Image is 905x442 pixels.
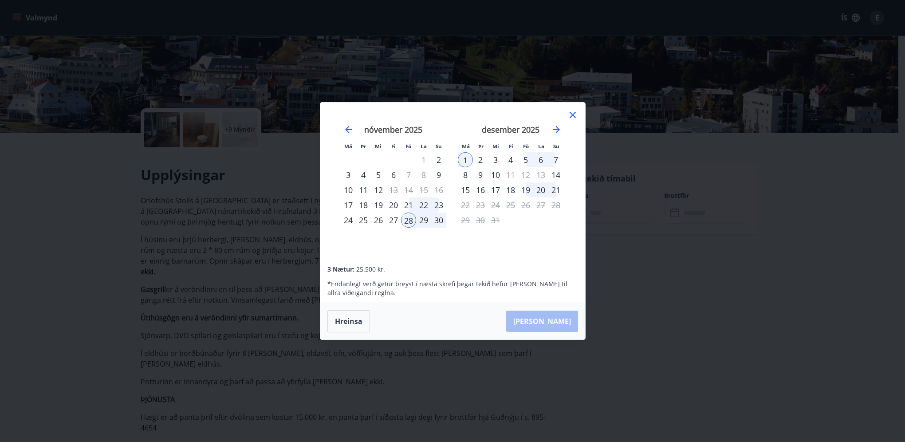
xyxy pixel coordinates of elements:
td: Not available. mánudagur, 29. desember 2025 [458,213,473,228]
td: Choose laugardagur, 20. desember 2025 as your check-in date. It’s available. [533,182,548,197]
div: 6 [386,167,401,182]
td: Choose mánudagur, 8. desember 2025 as your check-in date. It’s available. [458,167,473,182]
td: Choose þriðjudagur, 9. desember 2025 as your check-in date. It’s available. [473,167,488,182]
span: 3 Nætur: [327,265,354,273]
td: Choose fimmtudagur, 18. desember 2025 as your check-in date. It’s available. [503,182,518,197]
div: Aðeins útritun í boði [503,167,518,182]
div: Aðeins útritun í boði [386,182,401,197]
small: Þr [361,143,366,150]
td: Choose mánudagur, 10. nóvember 2025 as your check-in date. It’s available. [341,182,356,197]
small: Þr [478,143,484,150]
td: Not available. fimmtudagur, 25. desember 2025 [503,197,518,213]
td: Choose miðvikudagur, 3. desember 2025 as your check-in date. It’s available. [488,152,503,167]
small: Mi [375,143,382,150]
div: Aðeins innritun í boði [548,167,563,182]
td: Choose þriðjudagur, 2. desember 2025 as your check-in date. It’s available. [473,152,488,167]
div: Aðeins innritun í boði [431,152,446,167]
div: 18 [356,197,371,213]
div: 27 [386,213,401,228]
div: 7 [548,152,563,167]
td: Choose mánudagur, 17. nóvember 2025 as your check-in date. It’s available. [341,197,356,213]
div: Move forward to switch to the next month. [551,124,562,135]
td: Choose föstudagur, 7. nóvember 2025 as your check-in date. It’s available. [401,167,416,182]
div: 10 [488,167,503,182]
td: Choose þriðjudagur, 4. nóvember 2025 as your check-in date. It’s available. [356,167,371,182]
div: Aðeins innritun í boði [431,167,446,182]
div: 6 [533,152,548,167]
div: Aðeins útritun í boði [458,197,473,213]
div: Aðeins útritun í boði [401,167,416,182]
td: Selected as end date. mánudagur, 1. desember 2025 [458,152,473,167]
td: Choose miðvikudagur, 26. nóvember 2025 as your check-in date. It’s available. [371,213,386,228]
div: 30 [431,213,446,228]
strong: desember 2025 [482,124,539,135]
div: 3 [341,167,356,182]
td: Choose fimmtudagur, 11. desember 2025 as your check-in date. It’s available. [503,167,518,182]
div: 4 [356,167,371,182]
div: 26 [371,213,386,228]
div: 1 [458,152,473,167]
div: 19 [518,182,533,197]
td: Choose sunnudagur, 23. nóvember 2025 as your check-in date. It’s available. [431,197,446,213]
td: Choose sunnudagur, 7. desember 2025 as your check-in date. It’s available. [548,152,563,167]
small: Fö [523,143,529,150]
div: 8 [458,167,473,182]
small: La [421,143,427,150]
td: Choose miðvikudagur, 19. nóvember 2025 as your check-in date. It’s available. [371,197,386,213]
small: Su [436,143,442,150]
td: Not available. laugardagur, 1. nóvember 2025 [416,152,431,167]
td: Not available. föstudagur, 26. desember 2025 [518,197,533,213]
div: 18 [503,182,518,197]
td: Choose fimmtudagur, 13. nóvember 2025 as your check-in date. It’s available. [386,182,401,197]
td: Choose mánudagur, 3. nóvember 2025 as your check-in date. It’s available. [341,167,356,182]
div: 5 [371,167,386,182]
td: Choose fimmtudagur, 6. nóvember 2025 as your check-in date. It’s available. [386,167,401,182]
td: Not available. laugardagur, 15. nóvember 2025 [416,182,431,197]
td: Choose sunnudagur, 21. desember 2025 as your check-in date. It’s available. [548,182,563,197]
td: Not available. laugardagur, 27. desember 2025 [533,197,548,213]
td: Choose miðvikudagur, 10. desember 2025 as your check-in date. It’s available. [488,167,503,182]
td: Choose þriðjudagur, 25. nóvember 2025 as your check-in date. It’s available. [356,213,371,228]
small: Mi [492,143,499,150]
td: Choose laugardagur, 6. desember 2025 as your check-in date. It’s available. [533,152,548,167]
td: Selected. sunnudagur, 30. nóvember 2025 [431,213,446,228]
div: 21 [548,182,563,197]
td: Choose sunnudagur, 9. nóvember 2025 as your check-in date. It’s available. [431,167,446,182]
td: Choose föstudagur, 5. desember 2025 as your check-in date. It’s available. [518,152,533,167]
div: 4 [503,152,518,167]
div: Move backward to switch to the previous month. [343,124,354,135]
strong: nóvember 2025 [364,124,422,135]
td: Choose miðvikudagur, 17. desember 2025 as your check-in date. It’s available. [488,182,503,197]
td: Choose föstudagur, 21. nóvember 2025 as your check-in date. It’s available. [401,197,416,213]
div: 24 [341,213,356,228]
div: 5 [518,152,533,167]
small: Fö [405,143,411,150]
span: 25.500 kr. [356,265,385,273]
div: 15 [458,182,473,197]
td: Choose miðvikudagur, 5. nóvember 2025 as your check-in date. It’s available. [371,167,386,182]
td: Choose mánudagur, 22. desember 2025 as your check-in date. It’s available. [458,197,473,213]
div: 29 [416,213,431,228]
div: 23 [431,197,446,213]
td: Not available. miðvikudagur, 31. desember 2025 [488,213,503,228]
td: Choose sunnudagur, 14. desember 2025 as your check-in date. It’s available. [548,167,563,182]
div: Aðeins innritun í boði [341,197,356,213]
td: Not available. föstudagur, 12. desember 2025 [518,167,533,182]
td: Choose fimmtudagur, 4. desember 2025 as your check-in date. It’s available. [503,152,518,167]
td: Selected as start date. föstudagur, 28. nóvember 2025 [401,213,416,228]
td: Choose þriðjudagur, 18. nóvember 2025 as your check-in date. It’s available. [356,197,371,213]
td: Not available. miðvikudagur, 24. desember 2025 [488,197,503,213]
small: Fi [509,143,513,150]
div: 10 [341,182,356,197]
small: Fi [391,143,396,150]
td: Selected. laugardagur, 29. nóvember 2025 [416,213,431,228]
div: 16 [473,182,488,197]
div: 25 [356,213,371,228]
div: 3 [488,152,503,167]
div: 22 [416,197,431,213]
div: 12 [371,182,386,197]
p: * Endanlegt verð getur breyst í næsta skrefi þegar tekið hefur [PERSON_NAME] til allra viðeigandi... [327,280,578,297]
td: Not available. laugardagur, 8. nóvember 2025 [416,167,431,182]
td: Choose fimmtudagur, 27. nóvember 2025 as your check-in date. It’s available. [386,213,401,228]
td: Not available. þriðjudagur, 30. desember 2025 [473,213,488,228]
